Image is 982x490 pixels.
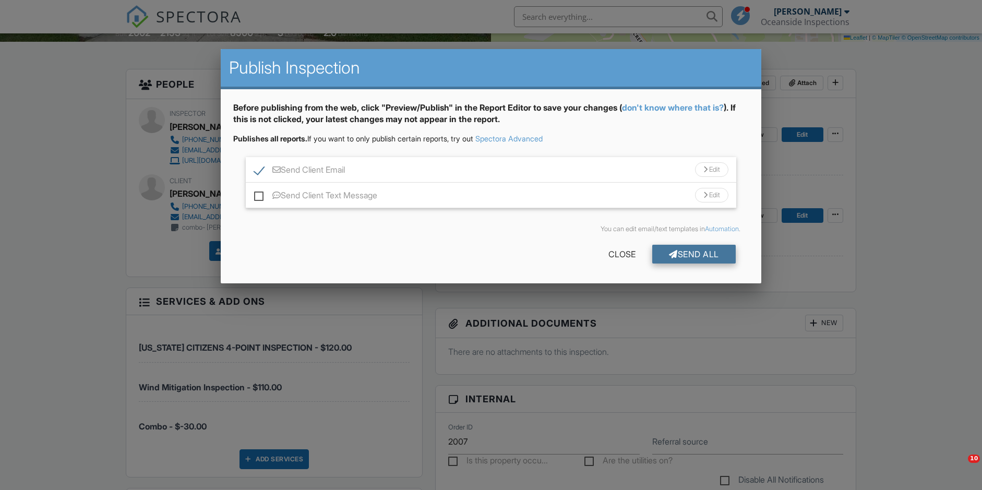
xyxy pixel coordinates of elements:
div: Edit [695,188,728,202]
label: Send Client Text Message [254,190,377,204]
div: Send All [652,245,736,264]
label: Send Client Email [254,165,345,178]
div: Before publishing from the web, click "Preview/Publish" in the Report Editor to save your changes... [233,102,748,134]
a: Spectora Advanced [475,134,543,143]
iframe: Intercom live chat [947,455,972,480]
h2: Publish Inspection [229,57,752,78]
div: Edit [695,162,728,177]
strong: Publishes all reports. [233,134,307,143]
div: You can edit email/text templates in . [242,225,740,233]
span: If you want to only publish certain reports, try out [233,134,473,143]
span: 10 [968,455,980,463]
a: don't know where that is? [622,102,724,113]
div: Close [592,245,652,264]
a: Automation [705,225,739,233]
